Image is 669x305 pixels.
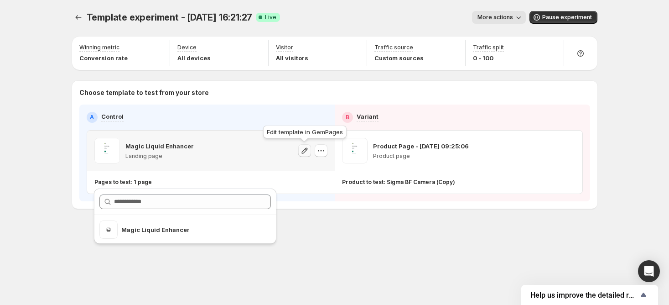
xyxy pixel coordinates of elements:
[79,44,119,51] p: Winning metric
[125,142,194,151] p: Magic Liquid Enhancer
[79,88,590,97] p: Choose template to test from your store
[346,114,349,121] h2: B
[265,14,276,21] span: Live
[94,221,276,239] ul: Search for and select a customer segment
[373,142,469,151] p: Product Page - [DATE] 09:25:06
[101,112,124,121] p: Control
[276,44,293,51] p: Visitor
[276,53,308,63] p: All visitors
[473,53,504,63] p: 0 - 100
[79,53,128,63] p: Conversion rate
[373,152,469,160] p: Product page
[529,11,597,24] button: Pause experiment
[542,14,592,21] span: Pause experiment
[87,12,253,23] span: Template experiment - [DATE] 16:21:27
[357,112,379,121] p: Variant
[530,289,649,300] button: Show survey - Help us improve the detailed report for A/B campaigns
[374,44,413,51] p: Traffic source
[374,53,424,63] p: Custom sources
[99,221,118,239] img: Magic Liquid Enhancer
[477,14,513,21] span: More actions
[473,44,504,51] p: Traffic split
[472,11,526,24] button: More actions
[121,225,242,234] p: Magic Liquid Enhancer
[177,44,197,51] p: Device
[342,179,455,186] p: Product to test: Sigma BF Camera (Copy)
[94,138,120,163] img: Magic Liquid Enhancer
[125,152,194,160] p: Landing page
[94,179,152,186] p: Pages to test: 1 page
[530,291,638,300] span: Help us improve the detailed report for A/B campaigns
[177,53,211,63] p: All devices
[72,11,85,24] button: Experiments
[638,260,660,282] div: Open Intercom Messenger
[90,114,94,121] h2: A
